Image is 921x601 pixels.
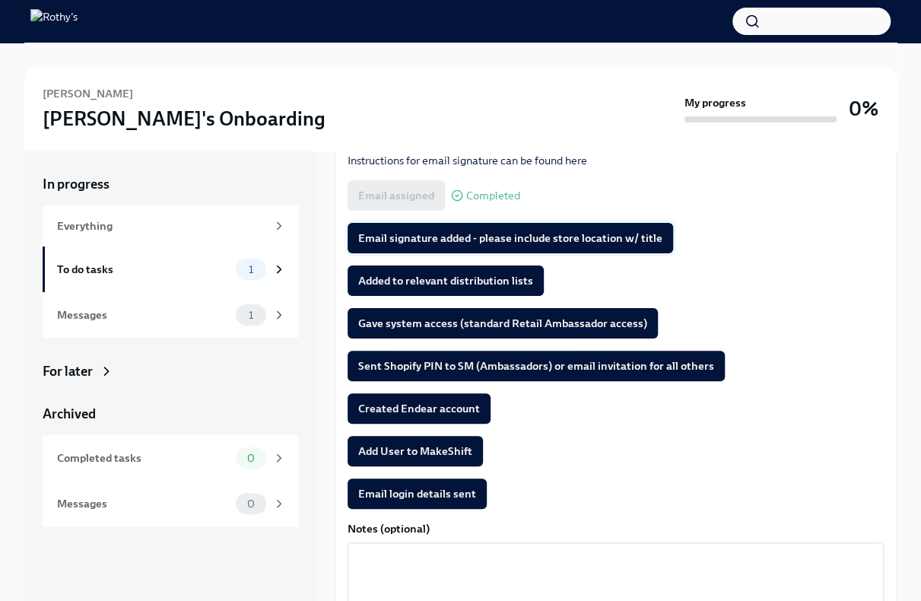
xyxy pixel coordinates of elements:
[43,362,93,380] div: For later
[43,205,298,246] a: Everything
[358,231,662,246] span: Email signature added - please include store location w/ title
[684,95,746,110] strong: My progress
[358,401,480,416] span: Created Endear account
[358,316,647,331] span: Gave system access (standard Retail Ambassador access)
[240,264,262,275] span: 1
[43,292,298,338] a: Messages1
[358,358,714,374] span: Sent Shopify PIN to SM (Ambassadors) or email invitation for all others
[348,223,673,253] button: Email signature added - please include store location w/ title
[348,521,884,536] label: Notes (optional)
[358,486,476,501] span: Email login details sent
[348,351,725,381] button: Sent Shopify PIN to SM (Ambassadors) or email invitation for all others
[43,246,298,292] a: To do tasks1
[30,9,78,33] img: Rothy's
[238,498,264,510] span: 0
[57,495,230,512] div: Messages
[240,310,262,321] span: 1
[466,190,520,202] span: Completed
[348,393,491,424] button: Created Endear account
[348,436,483,466] button: Add User to MakeShift
[57,307,230,323] div: Messages
[43,481,298,526] a: Messages0
[43,362,298,380] a: For later
[43,405,298,423] a: Archived
[358,273,533,288] span: Added to relevant distribution lists
[57,218,266,234] div: Everything
[43,105,326,132] h3: [PERSON_NAME]'s Onboarding
[43,435,298,481] a: Completed tasks0
[358,444,472,459] span: Add User to MakeShift
[43,175,298,193] a: In progress
[348,308,658,339] button: Gave system access (standard Retail Ambassador access)
[348,479,487,509] button: Email login details sent
[43,85,133,102] h6: [PERSON_NAME]
[57,450,230,466] div: Completed tasks
[348,154,587,167] a: Instructions for email signature can be found here
[238,453,264,464] span: 0
[849,95,878,122] h3: 0%
[348,266,544,296] button: Added to relevant distribution lists
[57,261,230,278] div: To do tasks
